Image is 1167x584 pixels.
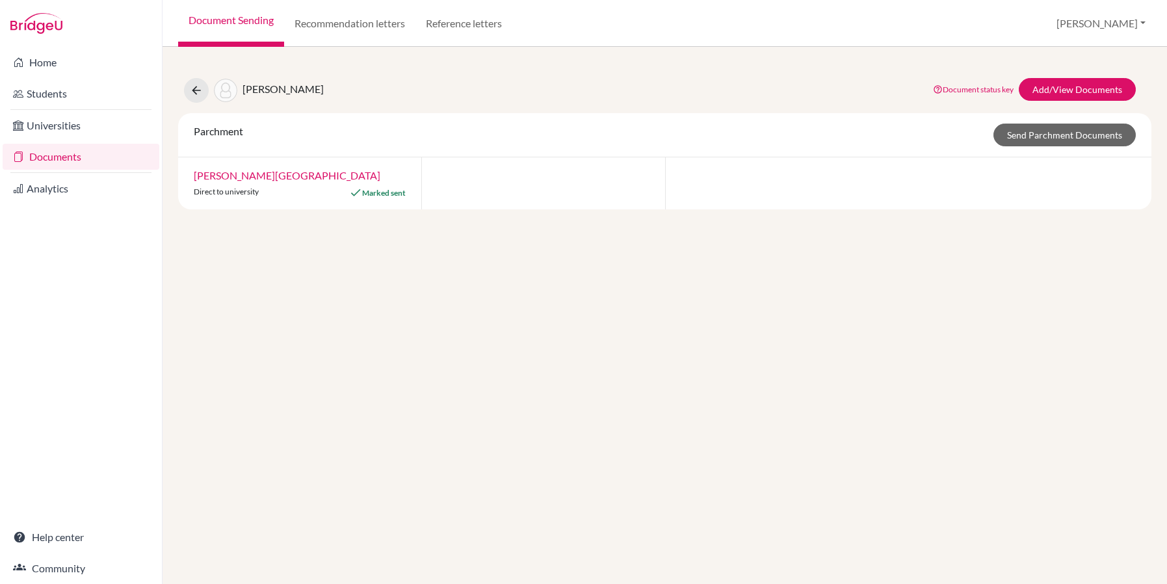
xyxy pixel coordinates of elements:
[194,169,380,181] a: [PERSON_NAME][GEOGRAPHIC_DATA]
[1019,78,1136,101] a: Add/View Documents
[243,83,324,95] span: [PERSON_NAME]
[3,144,159,170] a: Documents
[3,555,159,581] a: Community
[10,13,62,34] img: Bridge-U
[3,176,159,202] a: Analytics
[1051,11,1151,36] button: [PERSON_NAME]
[3,49,159,75] a: Home
[993,124,1136,146] a: Send Parchment Documents
[3,113,159,139] a: Universities
[3,524,159,550] a: Help center
[194,187,259,196] span: Direct to university
[3,81,159,107] a: Students
[194,125,243,137] span: Parchment
[362,188,406,198] span: Marked sent
[933,85,1014,94] a: Document status key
